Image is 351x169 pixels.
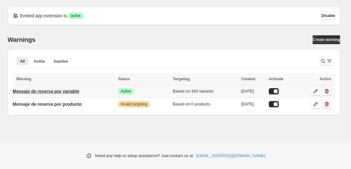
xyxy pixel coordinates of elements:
span: All [20,59,25,64]
button: Disable [321,11,335,20]
h2: Warnings [8,36,35,43]
span: Created [241,77,255,81]
span: Warning [16,77,31,81]
div: Based on 343 variants [173,88,237,94]
p: Mensaje de reserva por variable [13,88,79,94]
button: Search and filter results [320,57,332,65]
span: Active [34,59,45,64]
span: Active [121,89,131,94]
span: Disable [321,13,335,18]
span: Activate [269,77,283,81]
span: active [71,13,80,18]
span: Invalid targeting [121,102,147,107]
div: [DATE] [241,88,265,94]
a: [EMAIL_ADDRESS][DOMAIN_NAME] [196,153,265,159]
div: Based on 0 products [173,101,237,107]
a: Mensaje de reserva por variable [13,86,79,96]
span: Status [118,77,130,81]
p: Mensaje de reserva por producto [13,101,82,107]
span: Action [320,77,331,81]
a: Mensaje de reserva por producto [13,99,82,109]
span: Create warning [313,37,340,42]
a: Create warning [313,35,340,44]
span: Targeting [173,77,190,81]
p: Embed app extension is [20,13,67,19]
div: [DATE] [241,101,265,107]
span: Inactive [54,59,68,64]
